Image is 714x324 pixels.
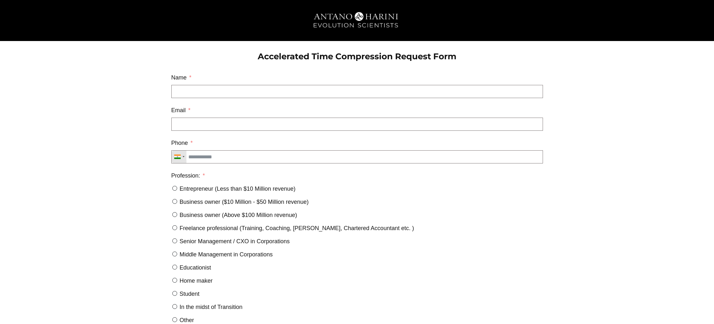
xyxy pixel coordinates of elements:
span: Home maker [180,278,213,284]
input: Phone [171,150,543,163]
span: Business owner ($10 Million - $50 Million revenue) [180,199,309,205]
span: Educationist [180,264,211,271]
input: Student [171,291,178,296]
strong: Accelerated Time Compression Request Form [258,51,456,62]
input: Middle Management in Corporations [171,252,178,256]
input: Home maker [171,278,178,283]
input: Freelance professional (Training, Coaching, Baker, Chartered Accountant etc. ) [171,225,178,230]
span: Entrepreneur (Less than $10 Million revenue) [180,186,296,192]
span: Business owner (Above $100 Million revenue) [180,212,297,218]
span: Middle Management in Corporations [180,251,273,258]
span: In the midst of Transition [180,304,243,310]
input: Other [171,317,178,322]
input: Email [171,118,543,131]
input: Senior Management / CXO in Corporations [171,238,178,243]
span: Other [180,317,194,323]
input: Business owner ($10 Million - $50 Million revenue) [171,199,178,204]
label: Email [171,104,191,116]
label: Name [171,72,192,83]
input: Entrepreneur (Less than $10 Million revenue) [171,186,178,191]
span: Student [180,291,200,297]
div: Telephone country code [172,151,186,163]
input: In the midst of Transition [171,304,178,309]
span: Senior Management / CXO in Corporations [180,238,290,245]
span: Freelance professional (Training, Coaching, [PERSON_NAME], Chartered Accountant etc. ) [180,225,414,231]
img: AH_Ev-png-2 [301,6,413,35]
input: Educationist [171,265,178,270]
label: Phone [171,137,193,149]
input: Business owner (Above $100 Million revenue) [171,212,178,217]
label: Profession: [171,170,205,181]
